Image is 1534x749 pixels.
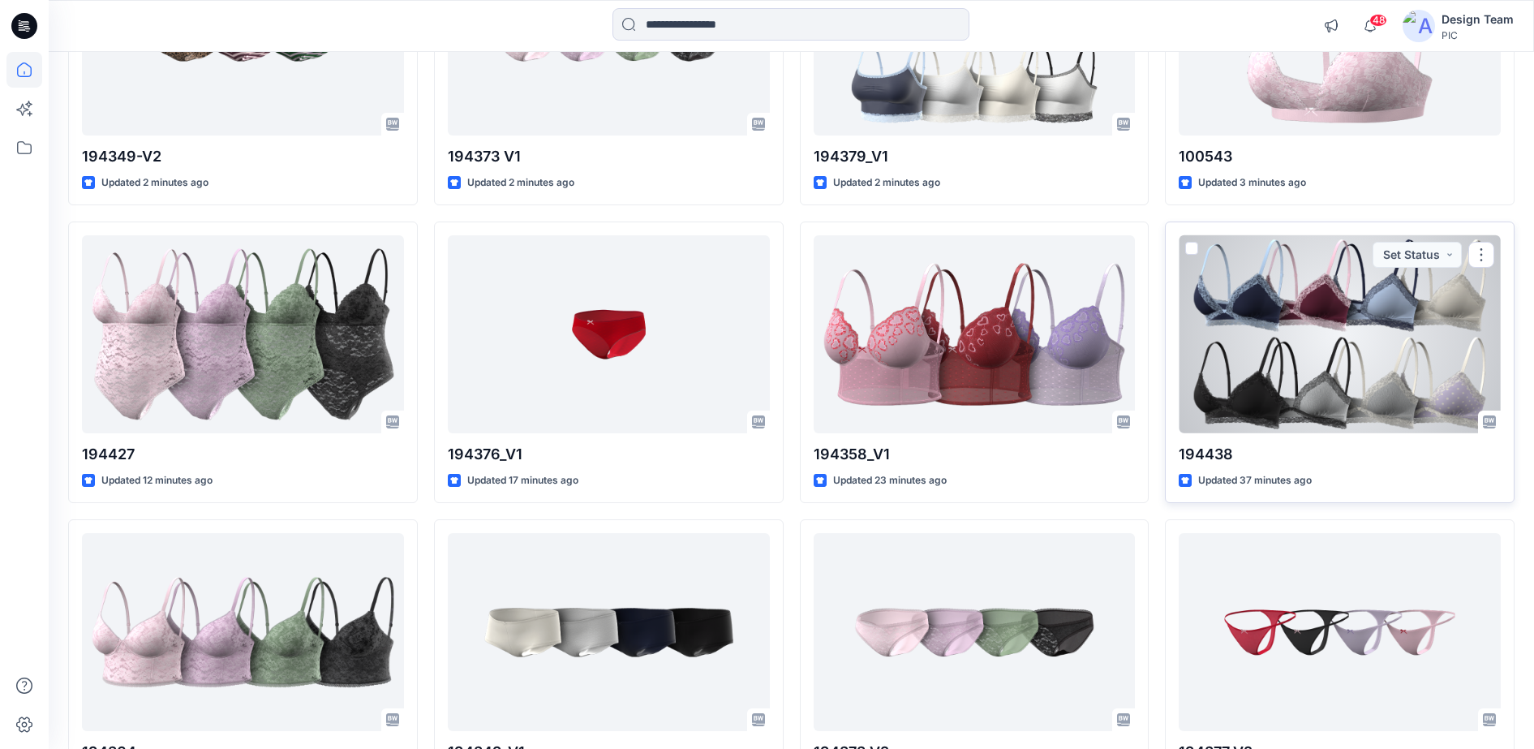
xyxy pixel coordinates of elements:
[82,443,404,466] p: 194427
[1179,443,1501,466] p: 194438
[814,443,1136,466] p: 194358_V1
[467,472,578,489] p: Updated 17 minutes ago
[833,472,947,489] p: Updated 23 minutes ago
[101,174,208,192] p: Updated 2 minutes ago
[448,235,770,434] a: 194376_V1
[1198,472,1312,489] p: Updated 37 minutes ago
[1198,174,1306,192] p: Updated 3 minutes ago
[814,145,1136,168] p: 194379_V1
[1442,29,1514,41] div: PIC
[101,472,213,489] p: Updated 12 minutes ago
[448,145,770,168] p: 194373 V1
[82,235,404,434] a: 194427
[814,533,1136,732] a: 194373 V2
[1179,533,1501,732] a: 194377_V2
[1369,14,1387,27] span: 48
[814,235,1136,434] a: 194358_V1
[82,145,404,168] p: 194349-V2
[1179,235,1501,434] a: 194438
[833,174,940,192] p: Updated 2 minutes ago
[1403,10,1435,42] img: avatar
[448,443,770,466] p: 194376_V1
[82,533,404,732] a: 194364
[1442,10,1514,29] div: Design Team
[467,174,574,192] p: Updated 2 minutes ago
[448,533,770,732] a: 194349-V1
[1179,145,1501,168] p: 100543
